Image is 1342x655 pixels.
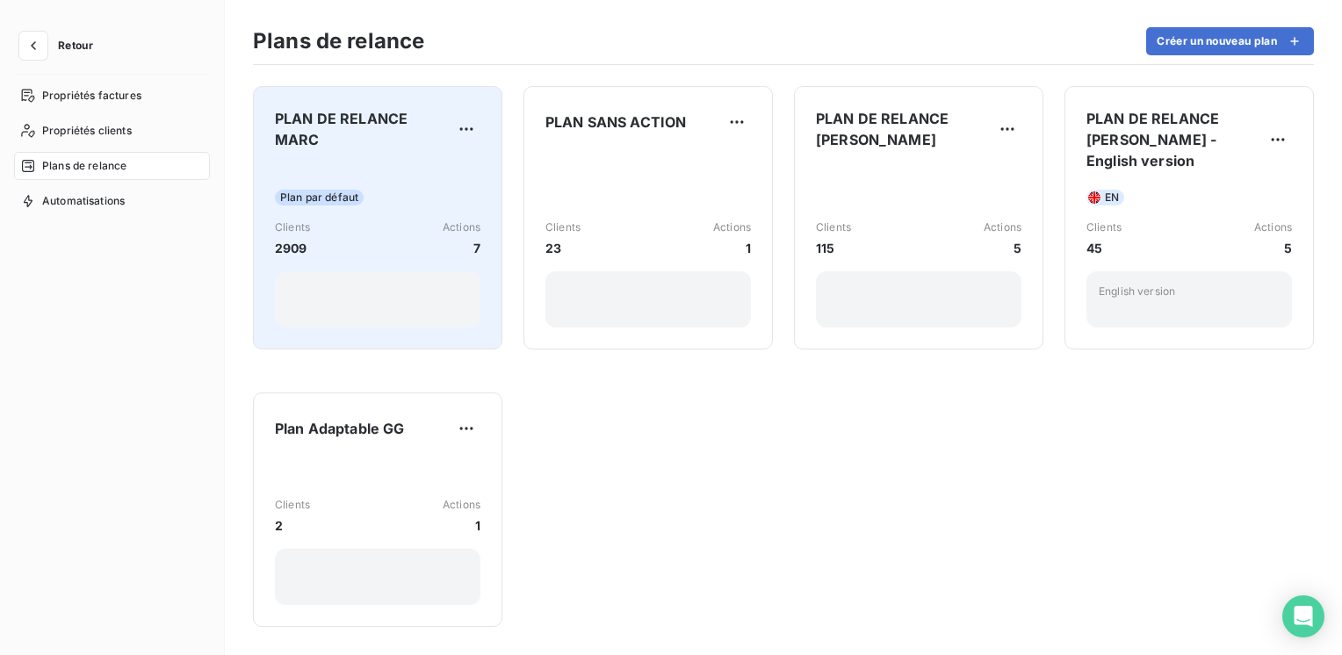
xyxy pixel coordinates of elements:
span: 115 [816,239,851,257]
span: PLAN SANS ACTION [545,112,686,133]
span: Plans de relance [42,158,126,174]
span: Automatisations [42,193,125,209]
span: Clients [275,220,310,235]
a: Automatisations [14,187,210,215]
p: English version [1099,284,1280,299]
a: Propriétés factures [14,82,210,110]
span: EN [1105,190,1119,205]
span: 7 [443,239,480,257]
span: PLAN DE RELANCE [PERSON_NAME] [816,108,993,150]
span: Actions [984,220,1021,235]
span: PLAN DE RELANCE MARC [275,108,452,150]
h3: Plans de relance [253,25,424,57]
span: Propriétés clients [42,123,132,139]
span: Actions [1254,220,1292,235]
a: Plans de relance [14,152,210,180]
span: 2 [275,516,310,535]
span: Clients [545,220,581,235]
span: 5 [1254,239,1292,257]
span: Actions [443,220,480,235]
span: 2909 [275,239,310,257]
span: Actions [443,497,480,513]
div: Open Intercom Messenger [1282,595,1324,637]
span: Retour [58,40,93,51]
span: Clients [1086,220,1122,235]
span: 1 [713,239,751,257]
span: Clients [275,497,310,513]
button: Retour [14,32,107,60]
span: 1 [443,516,480,535]
span: Plan par défaut [275,190,364,205]
span: PLAN DE RELANCE [PERSON_NAME] - English version [1086,108,1264,171]
span: 45 [1086,239,1122,257]
span: Propriétés factures [42,88,141,104]
span: 5 [984,239,1021,257]
button: Créer un nouveau plan [1146,27,1314,55]
span: Actions [713,220,751,235]
span: Clients [816,220,851,235]
span: 23 [545,239,581,257]
a: Propriétés clients [14,117,210,145]
span: Plan Adaptable GG [275,418,405,439]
